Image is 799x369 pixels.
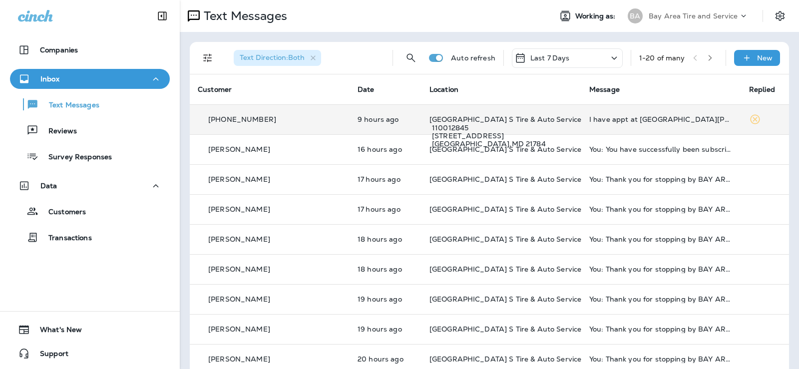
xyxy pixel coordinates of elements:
[358,115,413,123] p: Oct 7, 2025 01:47 AM
[639,54,685,62] div: 1 - 20 of many
[10,146,170,167] button: Survey Responses
[757,54,773,62] p: New
[358,295,413,303] p: Oct 6, 2025 03:26 PM
[10,201,170,222] button: Customers
[234,50,321,66] div: Text Direction:Both
[429,145,581,154] span: [GEOGRAPHIC_DATA] S Tire & Auto Service
[589,175,733,183] div: You: Thank you for stopping by BAY AREA Point S Tire & Auto Service! If you're happy with the ser...
[358,355,413,363] p: Oct 6, 2025 02:26 PM
[589,355,733,363] div: You: Thank you for stopping by BAY AREA Point S Tire & Auto Service! If you're happy with the ser...
[451,54,495,62] p: Auto refresh
[10,176,170,196] button: Data
[589,115,733,123] div: I have appt at 9am David Downs. I need to cancel have to work. Will reschedule when I get off. Th...
[649,12,738,20] p: Bay Area Tire and Service
[208,175,270,183] p: [PERSON_NAME]
[358,325,413,333] p: Oct 6, 2025 03:26 PM
[589,235,733,243] div: You: Thank you for stopping by BAY AREA Point S Tire & Auto Service! If you're happy with the ser...
[628,8,643,23] div: BA
[429,205,581,214] span: [GEOGRAPHIC_DATA] S Tire & Auto Service
[429,325,581,334] span: [GEOGRAPHIC_DATA] S Tire & Auto Service
[589,145,733,153] div: You: You have successfully been subscribed to messages from Bay Area Tire and Service. Reply HELP...
[208,205,270,213] p: [PERSON_NAME]
[39,101,99,110] p: Text Messages
[10,344,170,364] button: Support
[208,295,270,303] p: [PERSON_NAME]
[432,124,546,132] span: 110012845
[198,85,232,94] span: Customer
[10,40,170,60] button: Companies
[10,320,170,340] button: What's New
[208,265,270,273] p: [PERSON_NAME]
[429,355,581,364] span: [GEOGRAPHIC_DATA] S Tire & Auto Service
[358,205,413,213] p: Oct 6, 2025 05:26 PM
[771,7,789,25] button: Settings
[589,205,733,213] div: You: Thank you for stopping by BAY AREA Point S Tire & Auto Service! If you're happy with the ser...
[401,48,421,68] button: Search Messages
[589,325,733,333] div: You: Thank you for stopping by BAY AREA Point S Tire & Auto Service! If you're happy with the ser...
[38,153,112,162] p: Survey Responses
[358,175,413,183] p: Oct 6, 2025 05:26 PM
[575,12,618,20] span: Working as:
[198,48,218,68] button: Filters
[148,6,176,26] button: Collapse Sidebar
[38,234,92,243] p: Transactions
[208,115,276,123] p: [PHONE_NUMBER]
[432,132,546,140] span: [STREET_ADDRESS]
[589,85,620,94] span: Message
[432,140,546,148] span: [GEOGRAPHIC_DATA] , MD 21784
[208,145,270,153] p: [PERSON_NAME]
[240,53,305,62] span: Text Direction : Both
[30,350,68,362] span: Support
[589,295,733,303] div: You: Thank you for stopping by BAY AREA Point S Tire & Auto Service! If you're happy with the ser...
[38,208,86,217] p: Customers
[429,175,581,184] span: [GEOGRAPHIC_DATA] S Tire & Auto Service
[208,325,270,333] p: [PERSON_NAME]
[429,85,458,94] span: Location
[358,235,413,243] p: Oct 6, 2025 04:26 PM
[30,326,82,338] span: What's New
[358,145,413,153] p: Oct 6, 2025 06:52 PM
[10,120,170,141] button: Reviews
[40,46,78,54] p: Companies
[208,235,270,243] p: [PERSON_NAME]
[429,295,581,304] span: [GEOGRAPHIC_DATA] S Tire & Auto Service
[358,85,375,94] span: Date
[429,235,581,244] span: [GEOGRAPHIC_DATA] S Tire & Auto Service
[589,265,733,273] div: You: Thank you for stopping by BAY AREA Point S Tire & Auto Service! If you're happy with the ser...
[10,69,170,89] button: Inbox
[530,54,570,62] p: Last 7 Days
[38,127,77,136] p: Reviews
[10,94,170,115] button: Text Messages
[749,85,775,94] span: Replied
[40,182,57,190] p: Data
[429,265,581,274] span: [GEOGRAPHIC_DATA] S Tire & Auto Service
[200,8,287,23] p: Text Messages
[429,115,581,124] span: [GEOGRAPHIC_DATA] S Tire & Auto Service
[208,355,270,363] p: [PERSON_NAME]
[10,227,170,248] button: Transactions
[40,75,59,83] p: Inbox
[358,265,413,273] p: Oct 6, 2025 04:26 PM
